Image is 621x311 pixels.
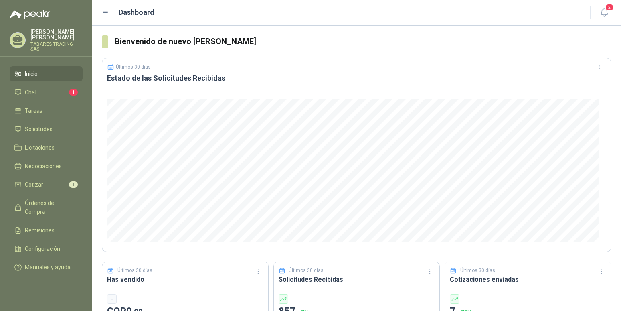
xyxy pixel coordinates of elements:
[25,162,62,171] span: Negociaciones
[279,274,435,285] h3: Solicitudes Recibidas
[10,10,51,19] img: Logo peakr
[25,226,55,235] span: Remisiones
[107,294,117,304] div: -
[25,106,42,115] span: Tareas
[10,159,83,174] a: Negociaciones
[116,64,151,70] p: Últimos 30 días
[10,122,83,137] a: Solicitudes
[10,260,83,275] a: Manuales y ayuda
[25,143,55,152] span: Licitaciones
[10,140,83,155] a: Licitaciones
[10,103,83,118] a: Tareas
[10,85,83,100] a: Chat1
[289,267,324,274] p: Últimos 30 días
[25,263,71,272] span: Manuales y ayuda
[25,180,43,189] span: Cotizar
[119,7,154,18] h1: Dashboard
[69,181,78,188] span: 1
[30,42,83,51] p: TABARES TRADING SAS
[25,125,53,134] span: Solicitudes
[25,69,38,78] span: Inicio
[460,267,495,274] p: Últimos 30 días
[115,35,611,48] h3: Bienvenido de nuevo [PERSON_NAME]
[10,195,83,220] a: Órdenes de Compra
[107,73,606,83] h3: Estado de las Solicitudes Recibidas
[10,66,83,81] a: Inicio
[450,274,606,285] h3: Cotizaciones enviadas
[107,274,263,285] h3: Has vendido
[605,4,614,11] span: 2
[25,199,75,216] span: Órdenes de Compra
[10,223,83,238] a: Remisiones
[597,6,611,20] button: 2
[25,244,60,253] span: Configuración
[10,241,83,256] a: Configuración
[69,89,78,96] span: 1
[117,267,152,274] p: Últimos 30 días
[25,88,37,97] span: Chat
[30,29,83,40] p: [PERSON_NAME] [PERSON_NAME]
[10,177,83,192] a: Cotizar1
